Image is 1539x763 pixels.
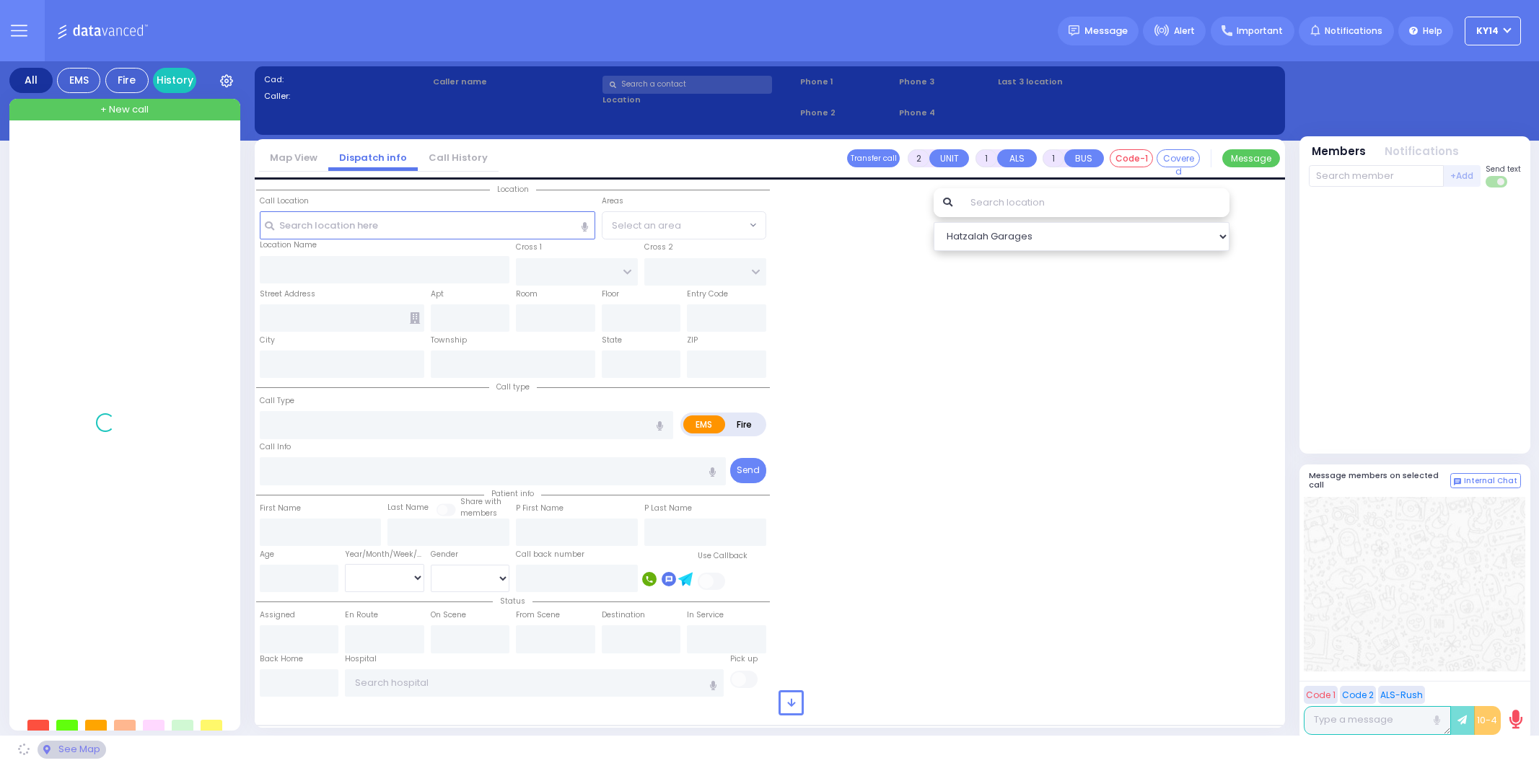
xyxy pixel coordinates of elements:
img: message.svg [1069,25,1079,36]
span: Phone 4 [899,107,993,119]
span: Select an area [612,219,681,233]
span: Phone 2 [800,107,894,119]
a: Dispatch info [328,151,418,164]
label: Use Callback [698,550,747,562]
label: Hospital [345,653,377,665]
label: Cross 2 [644,242,673,253]
button: Code 1 [1304,686,1338,704]
label: Areas [602,195,623,207]
span: Important [1237,25,1283,38]
button: ALS [997,149,1037,167]
label: Entry Code [687,288,728,300]
label: Location Name [260,239,317,251]
label: State [602,335,622,346]
img: Logo [57,22,153,40]
label: Gender [431,549,458,560]
input: Search a contact [602,76,772,94]
label: First Name [260,503,301,514]
label: Call back number [516,549,584,560]
small: Share with [460,496,501,507]
input: Search location here [260,211,595,239]
label: Back Home [260,653,303,665]
label: EMS [683,415,725,433]
label: Turn off text [1486,175,1509,189]
label: P First Name [516,503,564,514]
label: Caller name [433,76,597,88]
button: Transfer call [847,149,900,167]
input: Search member [1309,165,1444,187]
label: ZIP [687,335,698,346]
label: From Scene [516,609,560,621]
span: Internal Chat [1464,476,1517,486]
button: BUS [1064,149,1104,167]
button: Send [730,458,766,483]
button: Members [1312,144,1366,160]
label: Apt [431,288,444,300]
button: Internal Chat [1450,473,1521,489]
button: Code-1 [1110,149,1153,167]
label: Last Name [387,502,429,513]
h5: Message members on selected call [1309,471,1450,490]
label: Township [431,335,467,346]
label: P Last Name [644,503,692,514]
button: Code 2 [1340,686,1376,704]
button: ALS-Rush [1378,686,1425,704]
button: KY14 [1465,17,1521,45]
span: Help [1423,25,1442,38]
label: Floor [602,288,619,300]
label: Call Location [260,195,309,207]
label: Location [602,94,795,106]
span: Call type [489,381,537,392]
a: Map View [259,151,328,164]
label: In Service [687,609,724,621]
div: EMS [57,68,100,93]
label: Room [516,288,538,300]
label: City [260,335,275,346]
span: Phone 1 [800,76,894,88]
span: Status [493,596,532,607]
a: Call History [418,151,499,164]
label: Cad: [264,74,429,86]
span: Patient info [484,488,541,499]
label: Age [260,549,274,560]
input: Search location [961,188,1229,217]
button: UNIT [929,149,969,167]
span: Message [1084,24,1128,38]
button: Covered [1157,149,1200,167]
label: En Route [345,609,378,621]
span: + New call [100,102,149,117]
label: Fire [724,415,765,433]
div: All [9,68,53,93]
span: members [460,508,497,519]
img: comment-alt.png [1454,478,1461,485]
span: Notifications [1325,25,1382,38]
div: Year/Month/Week/Day [345,549,424,560]
label: Pick up [730,653,758,665]
span: Alert [1174,25,1195,38]
label: On Scene [431,609,466,621]
label: Assigned [260,609,295,621]
div: Fire [105,68,149,93]
label: Call Type [260,395,294,407]
label: Street Address [260,288,315,300]
button: Notifications [1385,144,1459,160]
span: KY14 [1476,25,1499,38]
span: Location [490,184,536,195]
label: Cross 1 [516,242,542,253]
a: History [153,68,196,93]
span: Send text [1486,164,1521,175]
label: Last 3 location [998,76,1136,88]
label: Caller: [264,90,429,102]
label: Destination [602,609,645,621]
button: Message [1222,149,1280,167]
span: Other building occupants [410,312,420,324]
label: Call Info [260,441,291,453]
span: Phone 3 [899,76,993,88]
div: See map [38,741,105,759]
input: Search hospital [345,669,724,697]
